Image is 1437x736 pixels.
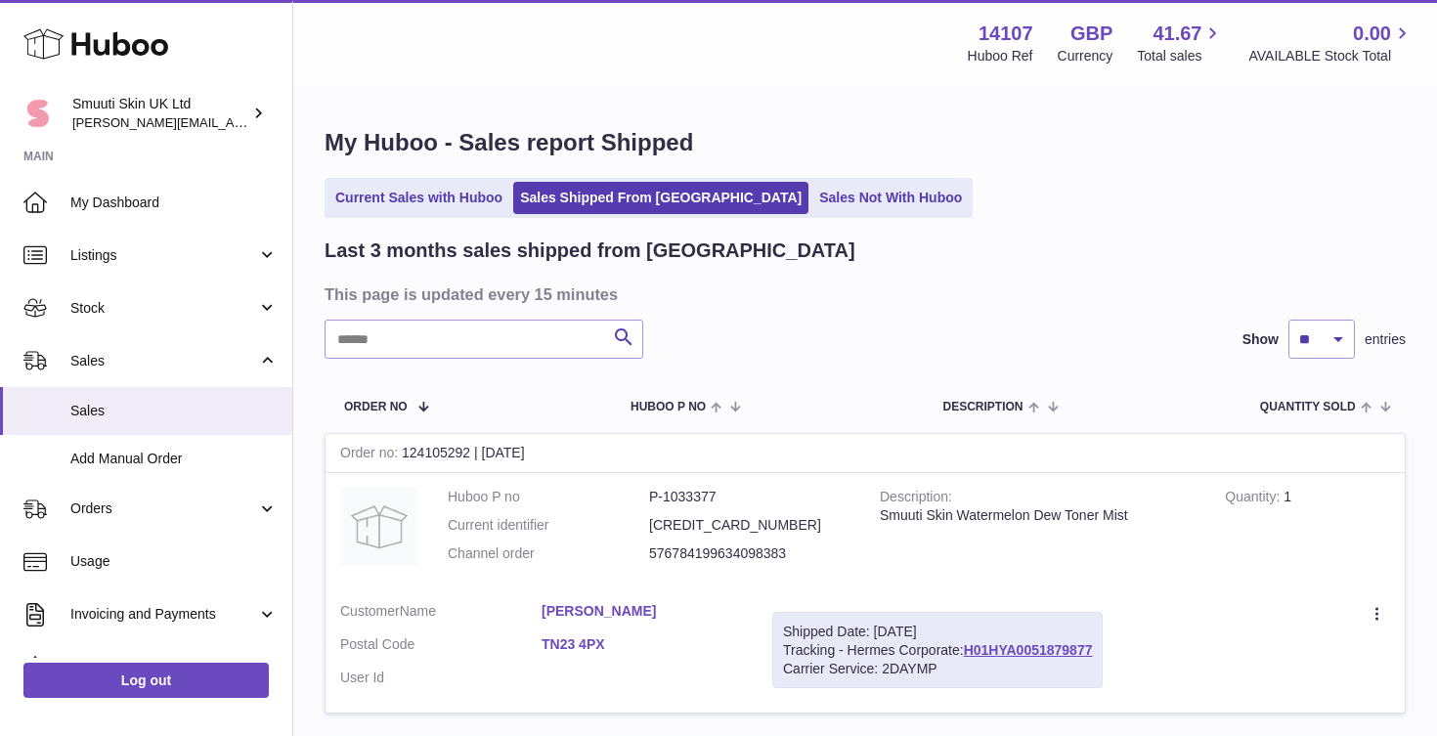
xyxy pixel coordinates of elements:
[1365,330,1406,349] span: entries
[340,445,402,465] strong: Order no
[542,602,743,621] a: [PERSON_NAME]
[70,402,278,420] span: Sales
[23,663,269,698] a: Log out
[340,669,542,687] dt: User Id
[328,182,509,214] a: Current Sales with Huboo
[631,401,706,413] span: Huboo P no
[880,489,952,509] strong: Description
[70,299,257,318] span: Stock
[964,642,1093,658] a: H01HYA0051879877
[649,488,850,506] dd: P-1033377
[70,605,257,624] span: Invoicing and Payments
[1260,401,1356,413] span: Quantity Sold
[1153,21,1201,47] span: 41.67
[1225,489,1284,509] strong: Quantity
[968,47,1033,65] div: Huboo Ref
[1248,21,1414,65] a: 0.00 AVAILABLE Stock Total
[72,95,248,132] div: Smuuti Skin UK Ltd
[880,506,1196,525] div: Smuuti Skin Watermelon Dew Toner Mist
[1058,47,1113,65] div: Currency
[340,635,542,659] dt: Postal Code
[1137,47,1224,65] span: Total sales
[72,114,392,130] span: [PERSON_NAME][EMAIL_ADDRESS][DOMAIN_NAME]
[448,488,649,506] dt: Huboo P no
[448,516,649,535] dt: Current identifier
[1242,330,1279,349] label: Show
[542,635,743,654] a: TN23 4PX
[70,246,257,265] span: Listings
[1248,47,1414,65] span: AVAILABLE Stock Total
[344,401,408,413] span: Order No
[979,21,1033,47] strong: 14107
[812,182,969,214] a: Sales Not With Huboo
[448,544,649,563] dt: Channel order
[1137,21,1224,65] a: 41.67 Total sales
[340,602,542,626] dt: Name
[340,488,418,566] img: no-photo.jpg
[772,612,1103,689] div: Tracking - Hermes Corporate:
[326,434,1405,473] div: 124105292 | [DATE]
[70,499,257,518] span: Orders
[70,352,257,370] span: Sales
[70,552,278,571] span: Usage
[513,182,808,214] a: Sales Shipped From [GEOGRAPHIC_DATA]
[783,660,1092,678] div: Carrier Service: 2DAYMP
[1353,21,1391,47] span: 0.00
[325,238,855,264] h2: Last 3 months sales shipped from [GEOGRAPHIC_DATA]
[23,99,53,128] img: ilona@beautyko.fi
[70,450,278,468] span: Add Manual Order
[783,623,1092,641] div: Shipped Date: [DATE]
[1210,473,1405,587] td: 1
[649,516,850,535] dd: [CREDIT_CARD_NUMBER]
[70,194,278,212] span: My Dashboard
[1070,21,1112,47] strong: GBP
[325,127,1406,158] h1: My Huboo - Sales report Shipped
[942,401,1023,413] span: Description
[340,603,400,619] span: Customer
[649,544,850,563] dd: 576784199634098383
[325,283,1401,305] h3: This page is updated every 15 minutes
